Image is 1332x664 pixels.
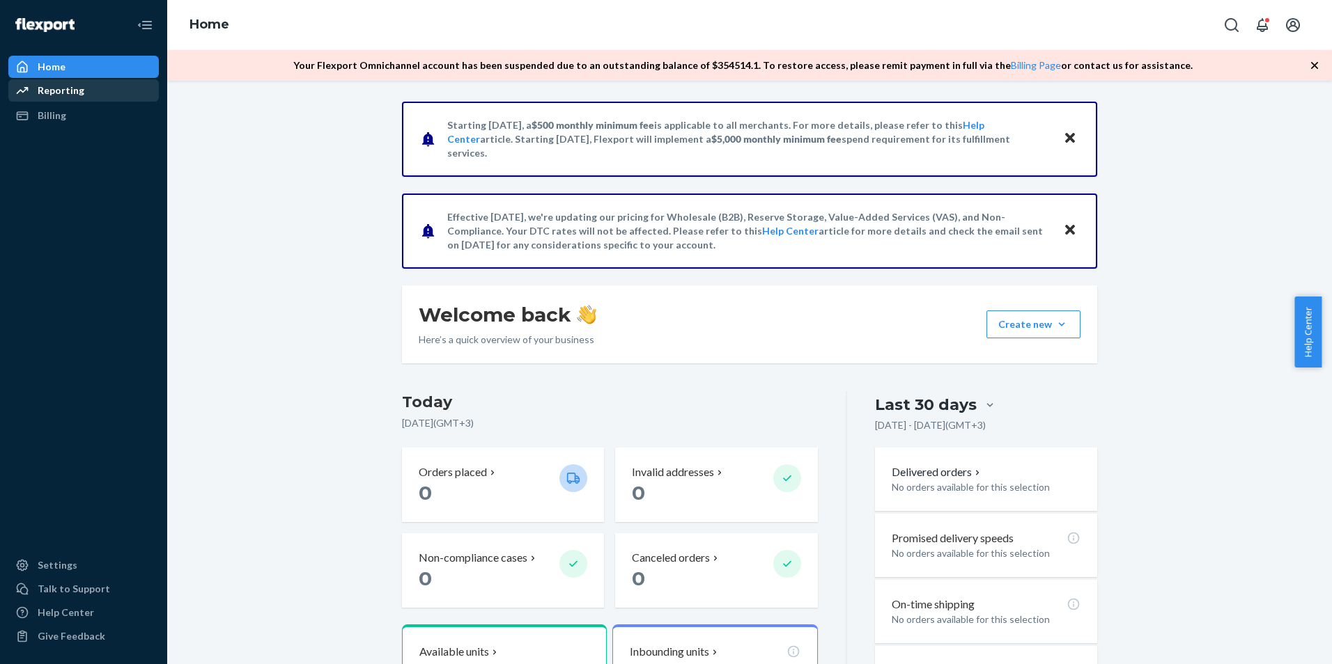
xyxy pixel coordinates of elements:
[892,480,1081,494] p: No orders available for this selection
[419,644,489,660] p: Available units
[875,418,986,432] p: [DATE] - [DATE] ( GMT+3 )
[577,305,596,324] img: hand-wave emoji
[892,546,1081,560] p: No orders available for this selection
[632,464,714,480] p: Invalid addresses
[402,416,818,430] p: [DATE] ( GMT+3 )
[8,578,159,600] a: Talk to Support
[419,333,596,347] p: Here’s a quick overview of your business
[8,554,159,576] a: Settings
[1061,129,1079,149] button: Close
[8,56,159,78] a: Home
[632,481,645,505] span: 0
[8,79,159,102] a: Reporting
[986,310,1081,338] button: Create new
[1061,221,1079,241] button: Close
[1011,59,1061,71] a: Billing Page
[8,104,159,127] a: Billing
[1218,11,1246,39] button: Open Search Box
[38,109,66,122] div: Billing
[38,60,65,74] div: Home
[1248,11,1276,39] button: Open notifications
[632,550,710,566] p: Canceled orders
[892,596,975,612] p: On-time shipping
[402,391,818,413] h3: Today
[762,225,819,237] a: Help Center
[447,118,1050,160] p: Starting [DATE], a is applicable to all merchants. For more details, please refer to this article...
[419,302,596,327] h1: Welcome back
[632,567,645,590] span: 0
[131,11,159,39] button: Close Navigation
[615,533,817,608] button: Canceled orders 0
[711,133,842,145] span: $5,000 monthly minimum fee
[402,448,604,522] button: Orders placed 0
[8,601,159,624] a: Help Center
[189,17,229,32] a: Home
[293,58,1193,72] p: Your Flexport Omnichannel account has been suspended due to an outstanding balance of $ 354514.1 ...
[419,481,432,505] span: 0
[630,644,709,660] p: Inbounding units
[419,550,527,566] p: Non-compliance cases
[38,606,94,619] div: Help Center
[615,448,817,522] button: Invalid addresses 0
[892,530,1014,546] p: Promised delivery speeds
[532,119,654,131] span: $500 monthly minimum fee
[38,629,105,643] div: Give Feedback
[892,464,983,480] button: Delivered orders
[178,5,240,45] ol: breadcrumbs
[419,464,487,480] p: Orders placed
[38,558,77,572] div: Settings
[419,567,432,590] span: 0
[892,612,1081,626] p: No orders available for this selection
[1279,11,1307,39] button: Open account menu
[38,84,84,97] div: Reporting
[15,18,75,32] img: Flexport logo
[875,394,977,416] div: Last 30 days
[1294,297,1322,367] button: Help Center
[38,582,110,596] div: Talk to Support
[447,210,1050,252] p: Effective [DATE], we're updating our pricing for Wholesale (B2B), Reserve Storage, Value-Added Se...
[402,533,604,608] button: Non-compliance cases 0
[8,625,159,647] button: Give Feedback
